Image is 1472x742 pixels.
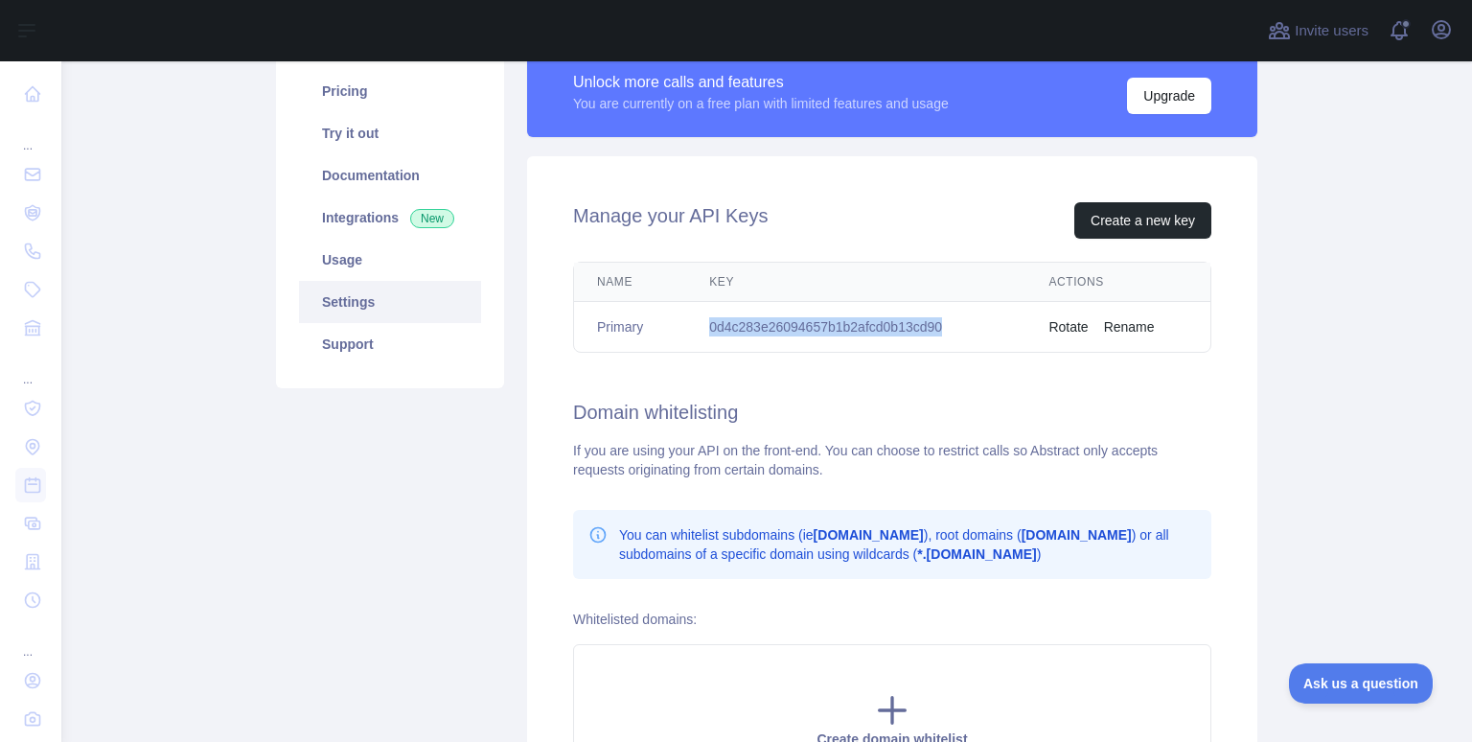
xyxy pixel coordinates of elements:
div: You are currently on a free plan with limited features and usage [573,94,949,113]
th: Key [686,263,1025,302]
div: ... [15,115,46,153]
span: New [410,209,454,228]
h2: Manage your API Keys [573,202,768,239]
button: Rotate [1048,317,1088,336]
button: Create a new key [1074,202,1211,239]
b: [DOMAIN_NAME] [1022,527,1132,543]
button: Invite users [1264,15,1372,46]
a: Settings [299,281,481,323]
b: [DOMAIN_NAME] [814,527,924,543]
button: Rename [1104,317,1155,336]
div: If you are using your API on the front-end. You can choose to restrict calls so Abstract only acc... [573,441,1211,479]
div: Unlock more calls and features [573,71,949,94]
label: Whitelisted domains: [573,612,697,627]
div: ... [15,349,46,387]
iframe: Toggle Customer Support [1289,663,1434,704]
td: Primary [574,302,686,353]
td: 0d4c283e26094657b1b2afcd0b13cd90 [686,302,1025,353]
a: Pricing [299,70,481,112]
a: Documentation [299,154,481,197]
div: ... [15,621,46,660]
button: Upgrade [1127,78,1211,114]
p: You can whitelist subdomains (ie ), root domains ( ) or all subdomains of a specific domain using... [619,525,1196,564]
span: Invite users [1295,20,1368,42]
th: Name [574,263,686,302]
a: Try it out [299,112,481,154]
th: Actions [1025,263,1210,302]
h2: Domain whitelisting [573,399,1211,426]
a: Usage [299,239,481,281]
a: Support [299,323,481,365]
b: *.[DOMAIN_NAME] [917,546,1036,562]
a: Integrations New [299,197,481,239]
